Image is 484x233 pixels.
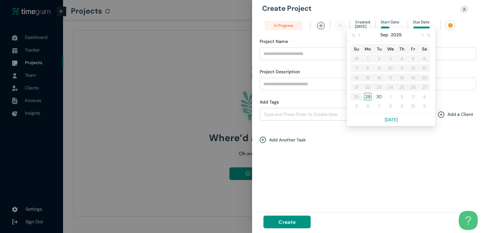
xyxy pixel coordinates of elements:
div: 10 [409,102,417,110]
span: plus-circle [438,111,447,118]
span: plus-circle [260,137,269,143]
label: Project Description [260,69,300,75]
h1: Created [355,21,370,24]
th: Fr [407,44,419,54]
div: 2 [398,93,406,100]
iframe: Toggle Customer Support [459,211,478,230]
td: 2025-10-11 [419,101,430,111]
label: Project Name [260,38,288,45]
td: 2025-10-06 [362,101,373,111]
label: Add Tags [260,99,279,105]
td: 2025-10-02 [396,92,407,101]
h1: Create Project [262,5,474,12]
div: 5 [353,102,360,110]
th: Sa [419,44,430,54]
th: Th [396,44,407,54]
td: 2025-10-05 [351,101,362,111]
h1: Due Date [413,21,435,24]
td: 2025-10-03 [407,92,419,101]
div: 1 [387,93,394,100]
input: Project Name [260,47,476,60]
td: 2025-10-01 [385,92,396,101]
span: Create [279,218,296,226]
td: 2025-10-08 [385,101,396,111]
div: 29 [364,93,372,100]
div: 11 [421,102,428,110]
div: 3 [409,93,417,100]
div: plus-circleAdd a Client [438,111,473,120]
td: 2025-10-10 [407,101,419,111]
td: 2025-09-30 [373,92,385,101]
h1: Add Another Task [269,136,306,143]
div: plus-circleAdd Another Task [260,136,306,143]
div: 4 [421,93,428,100]
h1: Add a Client [447,111,473,118]
div: 30 [375,93,383,100]
div: 9 [398,102,406,110]
span: plus [317,22,325,30]
div: 8 [387,102,394,110]
input: Project Description [260,78,476,90]
h1: [DATE] [355,24,370,30]
th: We [385,44,396,54]
button: Sep [380,28,388,41]
td: 2025-10-07 [373,101,385,111]
th: Mo [362,44,373,54]
div: 7 [375,102,383,110]
button: Close [458,5,470,14]
th: Su [351,44,362,54]
th: Tu [373,44,385,54]
span: flag [335,21,345,30]
a: [DATE] [385,117,398,122]
td: 2025-09-29 [362,92,373,101]
div: 6 [364,102,372,110]
h1: Start Date [381,21,403,24]
input: Add Tags [263,111,265,118]
td: 2025-10-09 [396,101,407,111]
span: In Progress [265,21,302,30]
span: close [462,7,466,11]
button: 2025 [391,28,402,41]
td: 2025-10-04 [419,92,430,101]
button: Create [263,216,311,228]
